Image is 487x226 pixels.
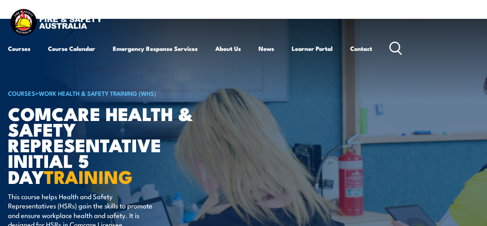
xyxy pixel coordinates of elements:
a: About Us [215,39,241,58]
a: Courses [8,39,30,58]
a: News [259,39,274,58]
h1: Comcare Health & Safety Representative Initial 5 Day [8,105,206,184]
a: COURSES [8,89,35,97]
a: Contact [350,39,372,58]
a: Learner Portal [292,39,333,58]
h6: > [8,88,206,98]
a: Work Health & Safety Training (WHS) [39,89,156,97]
a: Course Calendar [48,39,95,58]
a: Emergency Response Services [113,39,198,58]
strong: TRAINING [44,162,133,190]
